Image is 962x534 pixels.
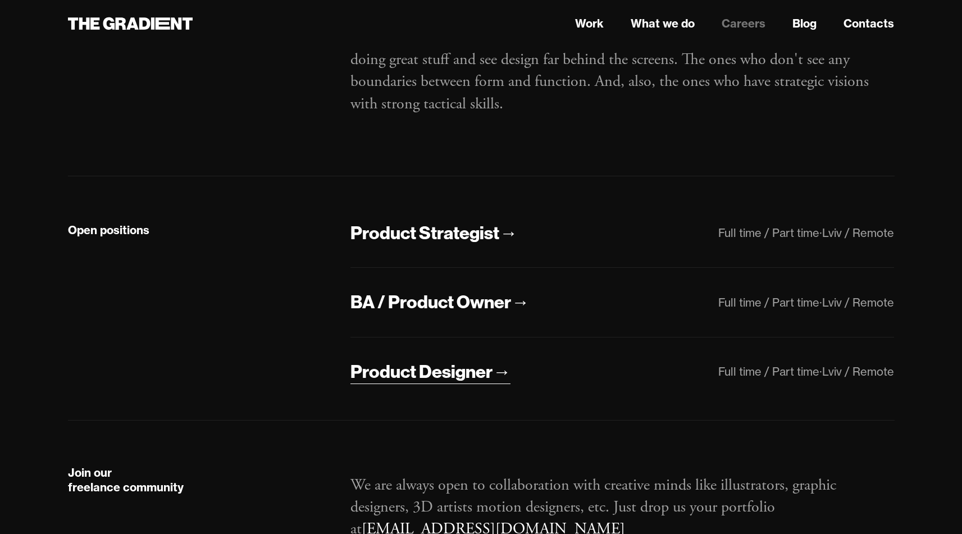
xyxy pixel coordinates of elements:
[350,360,493,384] div: Product Designer
[631,15,695,32] a: What we do
[350,290,511,314] div: BA / Product Owner
[350,221,517,245] a: Product Strategist→
[819,295,822,309] div: ·
[822,295,894,309] div: Lviv / Remote
[819,226,822,240] div: ·
[68,465,184,494] strong: Join our freelance community
[511,290,529,314] div: →
[350,221,499,245] div: Product Strategist
[718,364,819,378] div: Full time / Part time
[718,295,819,309] div: Full time / Part time
[722,15,765,32] a: Careers
[822,364,894,378] div: Lviv / Remote
[819,364,822,378] div: ·
[792,15,817,32] a: Blog
[493,360,510,384] div: →
[575,15,604,32] a: Work
[822,226,894,240] div: Lviv / Remote
[350,27,894,115] p: We're continuously looking for the creators and craftsmen who are passionate about doing great st...
[844,15,894,32] a: Contacts
[499,221,517,245] div: →
[350,290,529,314] a: BA / Product Owner→
[68,223,149,237] strong: Open positions
[718,226,819,240] div: Full time / Part time
[350,360,510,384] a: Product Designer→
